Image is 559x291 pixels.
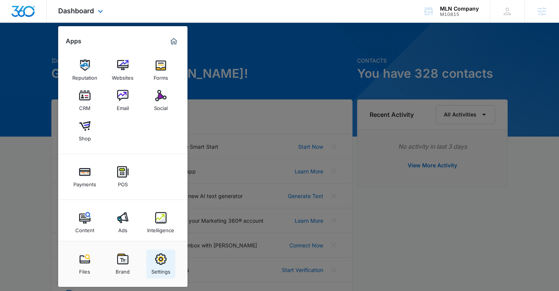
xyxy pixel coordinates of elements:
a: Shop [70,116,99,145]
a: POS [108,162,137,191]
a: Brand [108,250,137,278]
div: Shop [79,132,91,142]
div: Forms [154,71,168,81]
div: Websites [112,71,133,81]
div: Settings [151,265,170,275]
div: Email [117,101,129,111]
div: Brand [116,265,130,275]
a: Websites [108,56,137,85]
a: Reputation [70,56,99,85]
a: Forms [146,56,175,85]
div: Social [154,101,168,111]
div: Files [79,265,90,275]
a: Files [70,250,99,278]
div: POS [118,178,128,187]
a: Marketing 360® Dashboard [168,35,180,47]
div: account id [440,12,479,17]
a: Settings [146,250,175,278]
div: Ads [118,223,127,233]
span: Dashboard [58,7,94,15]
div: Payments [73,178,96,187]
a: Email [108,86,137,115]
a: CRM [70,86,99,115]
a: Payments [70,162,99,191]
h2: Apps [66,38,81,45]
div: Reputation [72,71,97,81]
div: Content [75,223,94,233]
div: CRM [79,101,91,111]
a: Intelligence [146,208,175,237]
a: Social [146,86,175,115]
div: Intelligence [147,223,174,233]
a: Content [70,208,99,237]
a: Ads [108,208,137,237]
div: account name [440,6,479,12]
